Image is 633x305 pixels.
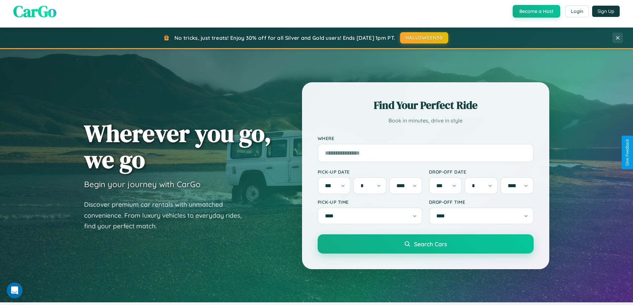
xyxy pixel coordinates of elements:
h1: Wherever you go, we go [84,120,271,173]
h2: Find Your Perfect Ride [318,98,534,113]
label: Pick-up Time [318,199,422,205]
button: Sign Up [592,6,620,17]
iframe: Intercom live chat [7,282,23,298]
div: Give Feedback [625,139,630,166]
p: Discover premium car rentals with unmatched convenience. From luxury vehicles to everyday rides, ... [84,199,250,232]
label: Drop-off Time [429,199,534,205]
label: Where [318,135,534,141]
label: Pick-up Date [318,169,422,175]
button: Become a Host [513,5,560,18]
h3: Begin your journey with CarGo [84,179,201,189]
button: HALLOWEEN30 [400,32,448,43]
span: Search Cars [414,240,447,248]
label: Drop-off Date [429,169,534,175]
span: CarGo [13,0,56,22]
p: Book in minutes, drive in style [318,116,534,125]
button: Search Cars [318,234,534,254]
span: No tricks, just treats! Enjoy 30% off for all Silver and Gold users! Ends [DATE] 1pm PT. [174,35,395,41]
button: Login [565,5,589,17]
